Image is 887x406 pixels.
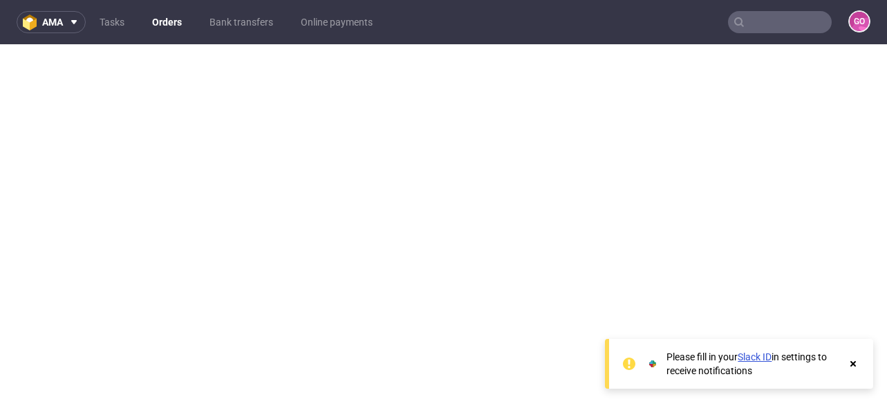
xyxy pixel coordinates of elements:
a: Bank transfers [201,11,281,33]
span: ama [42,17,63,27]
figcaption: GO [850,12,869,31]
a: Online payments [292,11,381,33]
img: Slack [646,357,660,371]
button: ama [17,11,86,33]
div: Please fill in your in settings to receive notifications [666,350,840,378]
img: logo [23,15,42,30]
a: Tasks [91,11,133,33]
a: Orders [144,11,190,33]
a: Slack ID [738,351,772,362]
